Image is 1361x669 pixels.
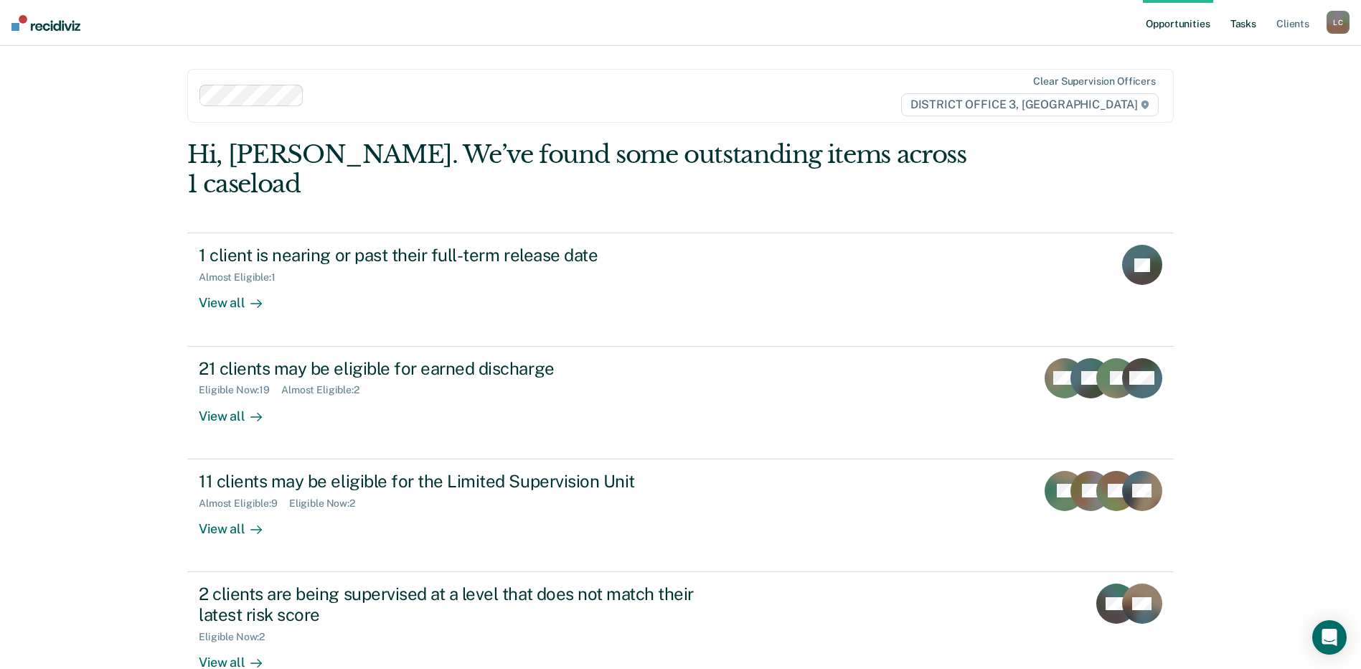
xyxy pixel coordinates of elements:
div: View all [199,284,279,312]
div: Open Intercom Messenger [1312,620,1347,655]
img: Recidiviz [11,15,80,31]
div: Clear supervision officers [1033,75,1155,88]
div: L C [1327,11,1350,34]
div: Eligible Now : 19 [199,384,281,396]
div: Almost Eligible : 2 [281,384,371,396]
div: 11 clients may be eligible for the Limited Supervision Unit [199,471,702,492]
button: LC [1327,11,1350,34]
div: View all [199,509,279,537]
div: 2 clients are being supervised at a level that does not match their latest risk score [199,584,702,625]
div: Hi, [PERSON_NAME]. We’ve found some outstanding items across 1 caseload [187,140,976,199]
div: Eligible Now : 2 [199,631,276,643]
a: 21 clients may be eligible for earned dischargeEligible Now:19Almost Eligible:2View all [187,347,1174,459]
div: View all [199,396,279,424]
span: DISTRICT OFFICE 3, [GEOGRAPHIC_DATA] [901,93,1159,116]
div: Almost Eligible : 1 [199,271,287,284]
div: 1 client is nearing or past their full-term release date [199,245,702,266]
div: 21 clients may be eligible for earned discharge [199,358,702,379]
a: 1 client is nearing or past their full-term release dateAlmost Eligible:1View all [187,233,1174,346]
div: Eligible Now : 2 [289,497,367,510]
div: Almost Eligible : 9 [199,497,289,510]
a: 11 clients may be eligible for the Limited Supervision UnitAlmost Eligible:9Eligible Now:2View all [187,459,1174,572]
